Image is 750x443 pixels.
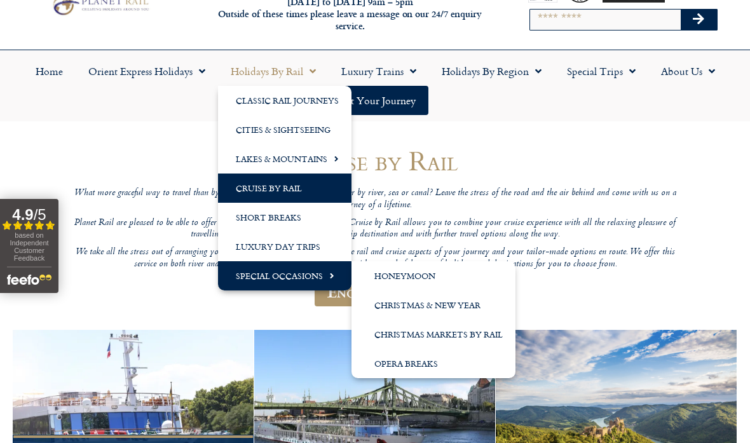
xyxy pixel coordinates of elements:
[218,57,329,86] a: Holidays by Rail
[218,174,351,203] a: Cruise by Rail
[70,187,680,211] p: What more graceful way to travel than by combining rail and cruising – whether by river, sea or c...
[70,146,680,175] h1: Cruise by Rail
[218,203,351,232] a: Short Breaks
[70,217,680,241] p: Planet Rail are pleased to be able to offer you this new bespoke luxury service. Cruise by Rail a...
[648,57,728,86] a: About Us
[218,232,351,261] a: Luxury Day Trips
[429,57,554,86] a: Holidays by Region
[322,86,428,115] a: Start your Journey
[351,261,515,378] ul: Special Occasions
[23,57,76,86] a: Home
[218,261,351,290] a: Special Occasions
[351,290,515,320] a: Christmas & New Year
[681,10,718,30] button: Search
[6,57,744,115] nav: Menu
[329,57,429,86] a: Luxury Trains
[218,144,351,174] a: Lakes & Mountains
[351,349,515,378] a: Opera Breaks
[351,261,515,290] a: Honeymoon
[70,247,680,270] p: We take all the stress out of arranging your holiday for you, organising both the rail and cruise...
[218,115,351,144] a: Cities & Sightseeing
[218,86,351,290] ul: Holidays by Rail
[218,86,351,115] a: Classic Rail Journeys
[554,57,648,86] a: Special Trips
[351,320,515,349] a: Christmas Markets by Rail
[315,276,436,306] a: Enquire Now
[76,57,218,86] a: Orient Express Holidays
